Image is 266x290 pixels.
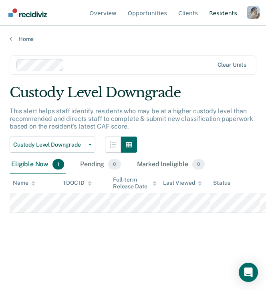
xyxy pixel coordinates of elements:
div: Full-term Release Date [113,176,157,190]
div: TDOC ID [63,180,92,186]
div: Open Intercom Messenger [239,263,258,282]
p: This alert helps staff identify residents who may be at a higher custody level than recommended a... [10,107,253,130]
div: Last Viewed [163,180,202,186]
span: 1 [52,159,64,170]
div: Eligible Now1 [10,156,66,174]
span: 0 [192,159,205,170]
div: Pending0 [79,156,122,174]
img: Recidiviz [8,8,47,17]
div: Marked Ineligible0 [135,156,207,174]
a: Home [10,35,256,43]
span: Custody Level Downgrade [13,141,85,148]
div: Clear units [218,61,247,68]
div: Custody Level Downgrade [10,84,256,107]
button: Custody Level Downgrade [10,137,95,153]
div: Name [13,180,35,186]
div: Status [213,180,230,186]
span: 0 [108,159,121,170]
button: Profile dropdown button [247,6,260,19]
